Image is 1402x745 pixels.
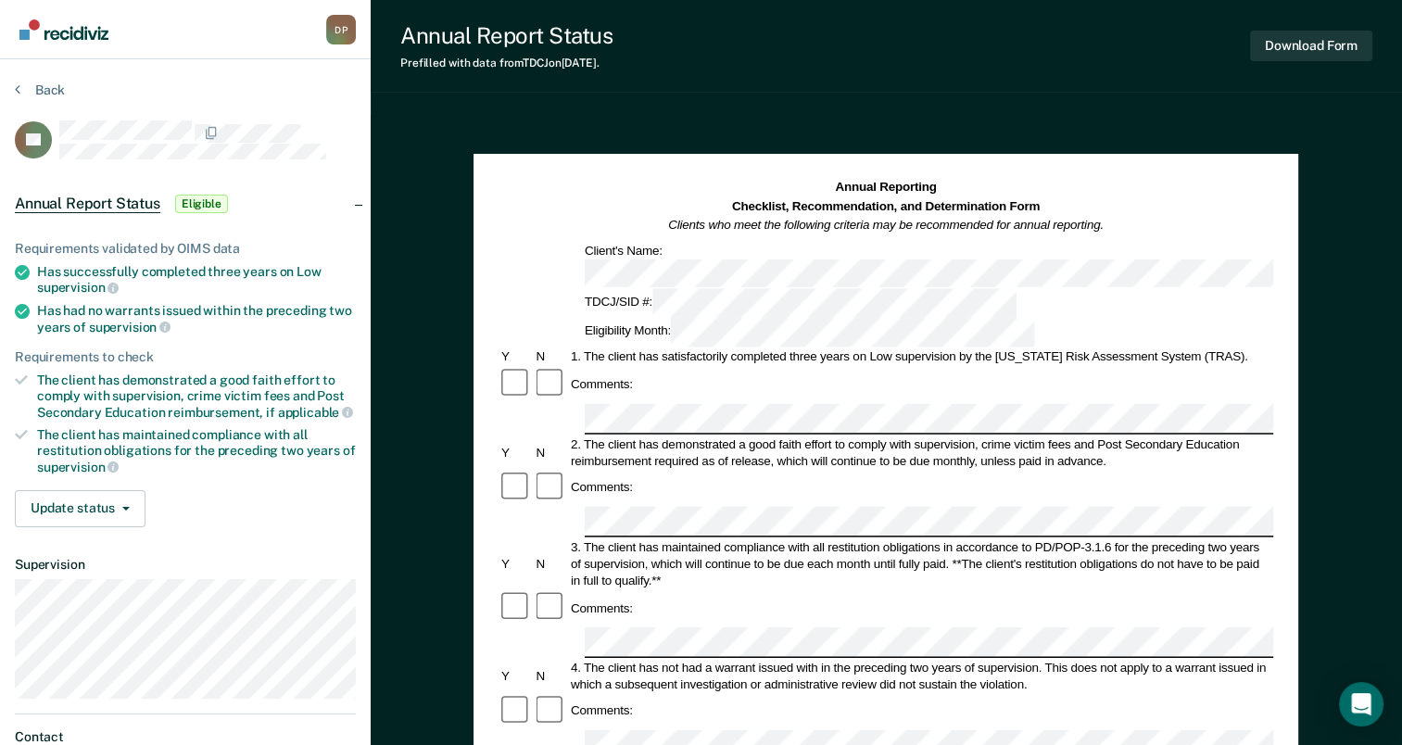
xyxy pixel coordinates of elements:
div: 1. The client has satisfactorily completed three years on Low supervision by the [US_STATE] Risk ... [568,348,1273,365]
div: Y [499,444,533,461]
div: N [534,348,568,365]
span: Annual Report Status [15,195,160,213]
div: D P [326,15,356,44]
div: Comments: [568,479,636,496]
button: Download Form [1250,31,1372,61]
div: Annual Report Status [400,22,613,49]
div: Y [499,348,533,365]
em: Clients who meet the following criteria may be recommended for annual reporting. [669,218,1105,232]
div: 3. The client has maintained compliance with all restitution obligations in accordance to PD/POP-... [568,538,1273,588]
div: Has successfully completed three years on Low [37,264,356,296]
span: Eligible [175,195,228,213]
div: Prefilled with data from TDCJ on [DATE] . [400,57,613,69]
div: The client has maintained compliance with all restitution obligations for the preceding two years of [37,427,356,474]
div: Y [499,667,533,684]
dt: Supervision [15,557,356,573]
button: Update status [15,490,145,527]
div: Y [499,555,533,572]
div: 4. The client has not had a warrant issued with in the preceding two years of supervision. This d... [568,659,1273,692]
div: 2. The client has demonstrated a good faith effort to comply with supervision, crime victim fees ... [568,436,1273,469]
dt: Contact [15,729,356,745]
div: TDCJ/SID #: [582,289,1019,318]
div: Requirements validated by OIMS data [15,241,356,257]
div: Has had no warrants issued within the preceding two years of [37,303,356,335]
strong: Annual Reporting [836,181,937,195]
strong: Checklist, Recommendation, and Determination Form [732,199,1040,213]
div: N [534,667,568,684]
div: Comments: [568,600,636,616]
div: N [534,555,568,572]
div: Eligibility Month: [582,318,1038,347]
button: Back [15,82,65,98]
div: Open Intercom Messenger [1339,682,1383,726]
div: Comments: [568,376,636,393]
div: The client has demonstrated a good faith effort to comply with supervision, crime victim fees and... [37,372,356,420]
img: Recidiviz [19,19,108,40]
div: N [534,444,568,461]
span: applicable [278,405,353,420]
div: Requirements to check [15,349,356,365]
span: supervision [89,320,171,335]
button: Profile dropdown button [326,15,356,44]
span: supervision [37,280,119,295]
div: Comments: [568,702,636,719]
span: supervision [37,460,119,474]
